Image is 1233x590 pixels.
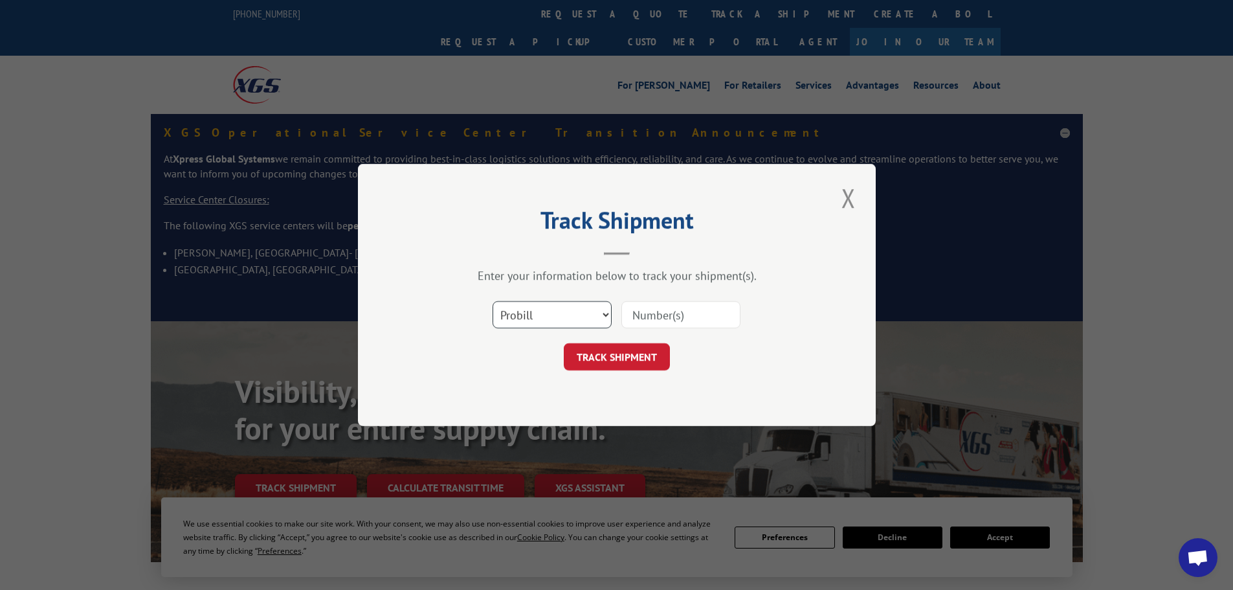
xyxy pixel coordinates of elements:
[1179,538,1217,577] a: Open chat
[838,180,860,216] button: Close modal
[423,268,811,283] div: Enter your information below to track your shipment(s).
[423,211,811,236] h2: Track Shipment
[564,343,670,370] button: TRACK SHIPMENT
[621,301,740,328] input: Number(s)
